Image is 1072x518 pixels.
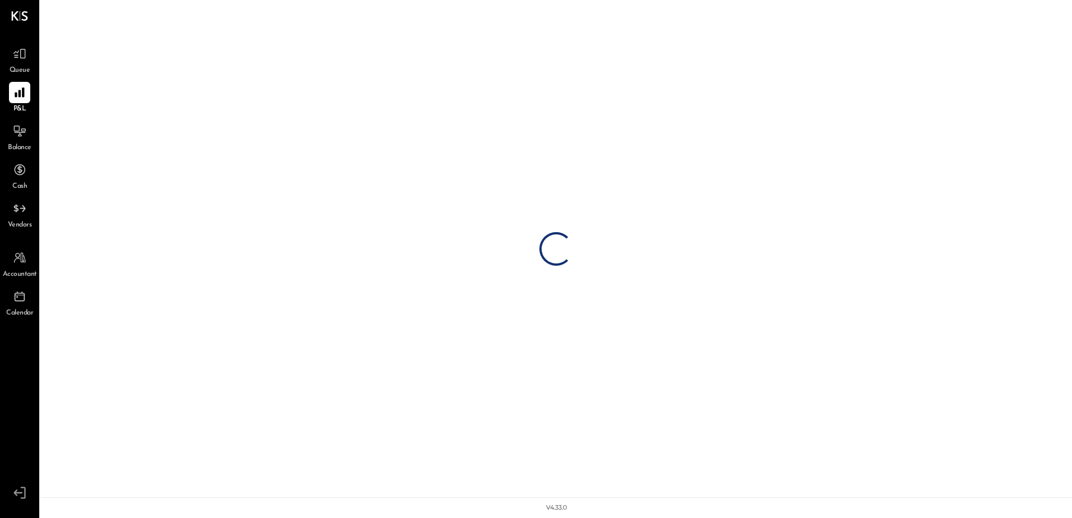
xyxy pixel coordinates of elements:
a: Balance [1,121,39,153]
a: Queue [1,43,39,76]
a: Accountant [1,247,39,280]
span: Cash [12,182,27,192]
span: P&L [13,104,26,114]
a: Vendors [1,198,39,230]
span: Balance [8,143,31,153]
a: P&L [1,82,39,114]
span: Calendar [6,308,33,318]
div: v 4.33.0 [546,503,567,512]
span: Vendors [8,220,32,230]
span: Queue [10,66,30,76]
a: Calendar [1,286,39,318]
a: Cash [1,159,39,192]
span: Accountant [3,270,37,280]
